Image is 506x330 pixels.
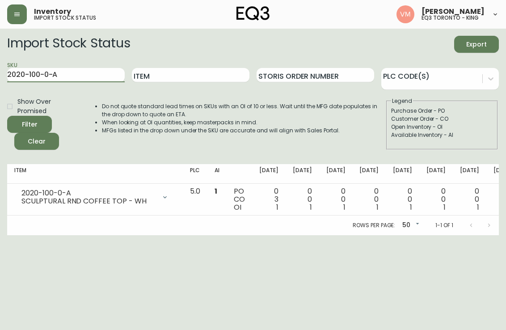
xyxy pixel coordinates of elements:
th: [DATE] [286,164,319,184]
td: 5.0 [183,184,207,216]
div: 0 0 [460,187,479,212]
img: logo [236,6,270,21]
span: 1 [376,202,379,212]
p: Rows per page: [353,221,395,229]
button: Export [454,36,499,53]
div: SCULPTURAL RND COFFEE TOP - WH [21,197,156,205]
span: 1 [343,202,346,212]
div: 2020-100-0-A [21,189,156,197]
div: 2020-100-0-ASCULPTURAL RND COFFEE TOP - WH [14,187,176,207]
li: MFGs listed in the drop down under the SKU are accurate and will align with Sales Portal. [102,127,385,135]
div: Open Inventory - OI [391,123,493,131]
div: 0 0 [359,187,379,212]
th: [DATE] [386,164,419,184]
span: 1 [215,186,217,196]
li: When looking at OI quantities, keep masterpacks in mind. [102,118,385,127]
span: Inventory [34,8,71,15]
span: 1 [310,202,312,212]
h2: Import Stock Status [7,36,130,53]
span: 1 [410,202,412,212]
th: AI [207,164,227,184]
div: Available Inventory - AI [391,131,493,139]
div: Purchase Order - PO [391,107,493,115]
div: 0 0 [426,187,446,212]
div: Customer Order - CO [391,115,493,123]
span: Show Over Promised [17,97,77,116]
li: Do not quote standard lead times on SKUs with an OI of 10 or less. Wait until the MFG date popula... [102,102,385,118]
h5: import stock status [34,15,96,21]
th: [DATE] [319,164,353,184]
div: PO CO [234,187,245,212]
span: Clear [21,136,52,147]
button: Filter [7,116,52,133]
div: 0 0 [293,187,312,212]
th: PLC [183,164,207,184]
span: 1 [443,202,446,212]
th: [DATE] [352,164,386,184]
div: 0 0 [326,187,346,212]
th: Item [7,164,183,184]
span: OI [234,202,241,212]
span: 1 [276,202,278,212]
img: 0f63483a436850f3a2e29d5ab35f16df [396,5,414,23]
th: [DATE] [453,164,486,184]
h5: eq3 toronto - king [422,15,479,21]
p: 1-1 of 1 [435,221,453,229]
span: 1 [477,202,479,212]
span: [PERSON_NAME] [422,8,485,15]
th: [DATE] [419,164,453,184]
div: 0 3 [259,187,278,212]
div: 0 0 [393,187,412,212]
span: Export [461,39,492,50]
button: Clear [14,133,59,150]
legend: Legend [391,97,413,105]
div: 50 [399,218,421,233]
th: [DATE] [252,164,286,184]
